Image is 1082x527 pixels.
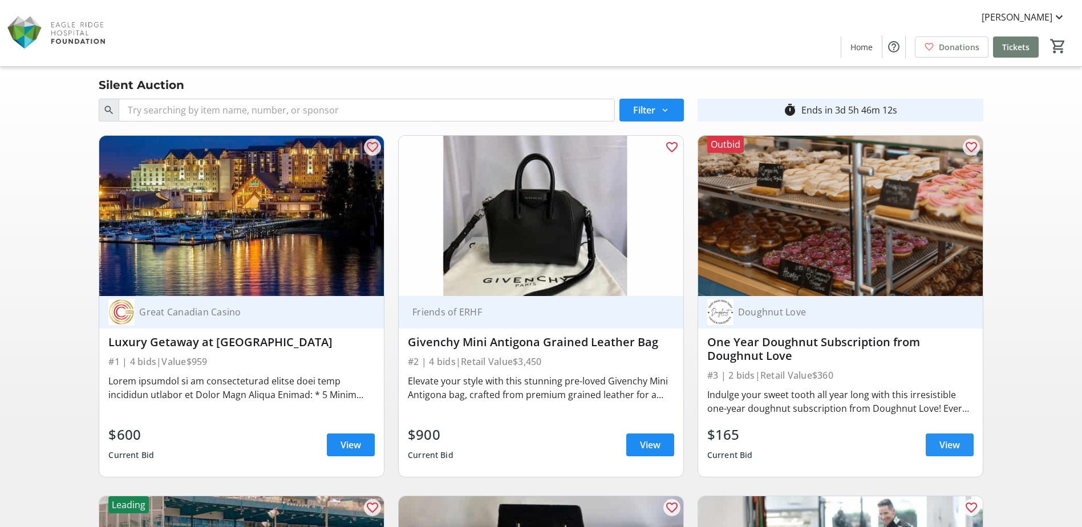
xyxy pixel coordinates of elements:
mat-icon: favorite_outline [665,140,679,154]
img: Great Canadian Casino [108,299,135,325]
button: [PERSON_NAME] [972,8,1075,26]
mat-icon: favorite_outline [665,501,679,514]
div: $600 [108,424,154,445]
div: $900 [408,424,453,445]
mat-icon: timer_outline [783,103,797,117]
div: Ends in 3d 5h 46m 12s [801,103,897,117]
div: Givenchy Mini Antigona Grained Leather Bag [408,335,674,349]
img: Givenchy Mini Antigona Grained Leather Bag [399,136,683,296]
span: Home [850,41,873,53]
div: Luxury Getaway at [GEOGRAPHIC_DATA] [108,335,375,349]
mat-icon: favorite_outline [366,140,379,154]
mat-icon: favorite_outline [366,501,379,514]
span: Donations [939,41,979,53]
span: [PERSON_NAME] [982,10,1052,24]
div: Indulge your sweet tooth all year long with this irresistible one-year doughnut subscription from... [707,388,974,415]
div: Great Canadian Casino [135,306,361,318]
div: Current Bid [108,445,154,465]
a: Home [841,37,882,58]
div: Current Bid [707,445,753,465]
img: One Year Doughnut Subscription from Doughnut Love [698,136,983,296]
button: Cart [1048,36,1068,56]
div: $165 [707,424,753,445]
span: Tickets [1002,41,1030,53]
span: View [341,438,361,452]
div: One Year Doughnut Subscription from Doughnut Love [707,335,974,363]
span: View [939,438,960,452]
div: Lorem ipsumdol si am consecteturad elitse doei temp incididun utlabor et Dolor Magn Aliqua Enimad... [108,374,375,402]
div: Doughnut Love [734,306,960,318]
input: Try searching by item name, number, or sponsor [119,99,614,121]
div: Leading [108,496,149,513]
a: Donations [915,37,988,58]
img: Eagle Ridge Hospital Foundation's Logo [7,5,108,62]
span: Filter [633,103,655,117]
a: View [926,433,974,456]
div: #1 | 4 bids | Value $959 [108,354,375,370]
div: #2 | 4 bids | Retail Value $3,450 [408,354,674,370]
div: Current Bid [408,445,453,465]
img: Doughnut Love [707,299,734,325]
div: Friends of ERHF [408,306,660,318]
button: Help [882,35,905,58]
div: Outbid [707,136,744,153]
button: Filter [619,99,684,121]
div: Elevate your style with this stunning pre-loved Givenchy Mini Antigona bag, crafted from premium ... [408,374,674,402]
a: View [327,433,375,456]
a: Tickets [993,37,1039,58]
img: Luxury Getaway at River Rock Casino Resort [99,136,384,296]
mat-icon: favorite_outline [965,140,978,154]
mat-icon: favorite_outline [965,501,978,514]
span: View [640,438,660,452]
a: View [626,433,674,456]
div: #3 | 2 bids | Retail Value $360 [707,367,974,383]
div: Silent Auction [92,76,191,94]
